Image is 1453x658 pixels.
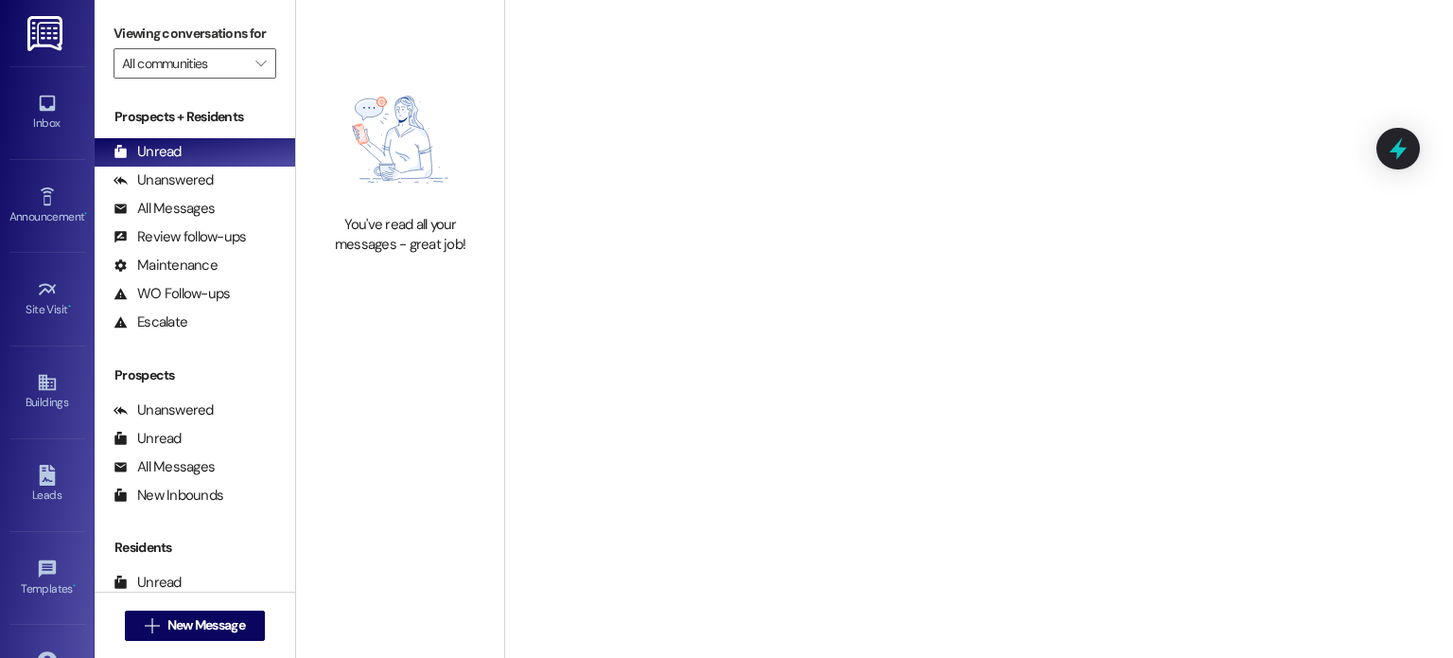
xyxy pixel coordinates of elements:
span: • [73,579,76,593]
img: empty-state [317,74,483,205]
div: Prospects [95,365,295,385]
div: Residents [95,538,295,558]
span: • [68,300,71,313]
a: Leads [9,459,85,510]
div: Escalate [114,312,187,332]
button: New Message [125,611,265,641]
div: Unread [114,573,182,593]
div: All Messages [114,199,215,219]
span: • [84,207,87,221]
a: Buildings [9,366,85,418]
a: Site Visit • [9,274,85,325]
i:  [255,56,266,71]
div: Unanswered [114,170,214,190]
div: Unread [114,142,182,162]
div: Prospects + Residents [95,107,295,127]
label: Viewing conversations for [114,19,276,48]
i:  [145,618,159,633]
div: Review follow-ups [114,227,246,247]
a: Templates • [9,553,85,604]
img: ResiDesk Logo [27,16,66,51]
div: All Messages [114,457,215,477]
div: New Inbounds [114,486,223,506]
div: Unread [114,429,182,449]
input: All communities [122,48,246,79]
div: WO Follow-ups [114,284,230,304]
div: Maintenance [114,256,218,276]
div: Unanswered [114,400,214,420]
a: Inbox [9,87,85,138]
div: You've read all your messages - great job! [317,215,483,256]
span: New Message [167,615,245,635]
